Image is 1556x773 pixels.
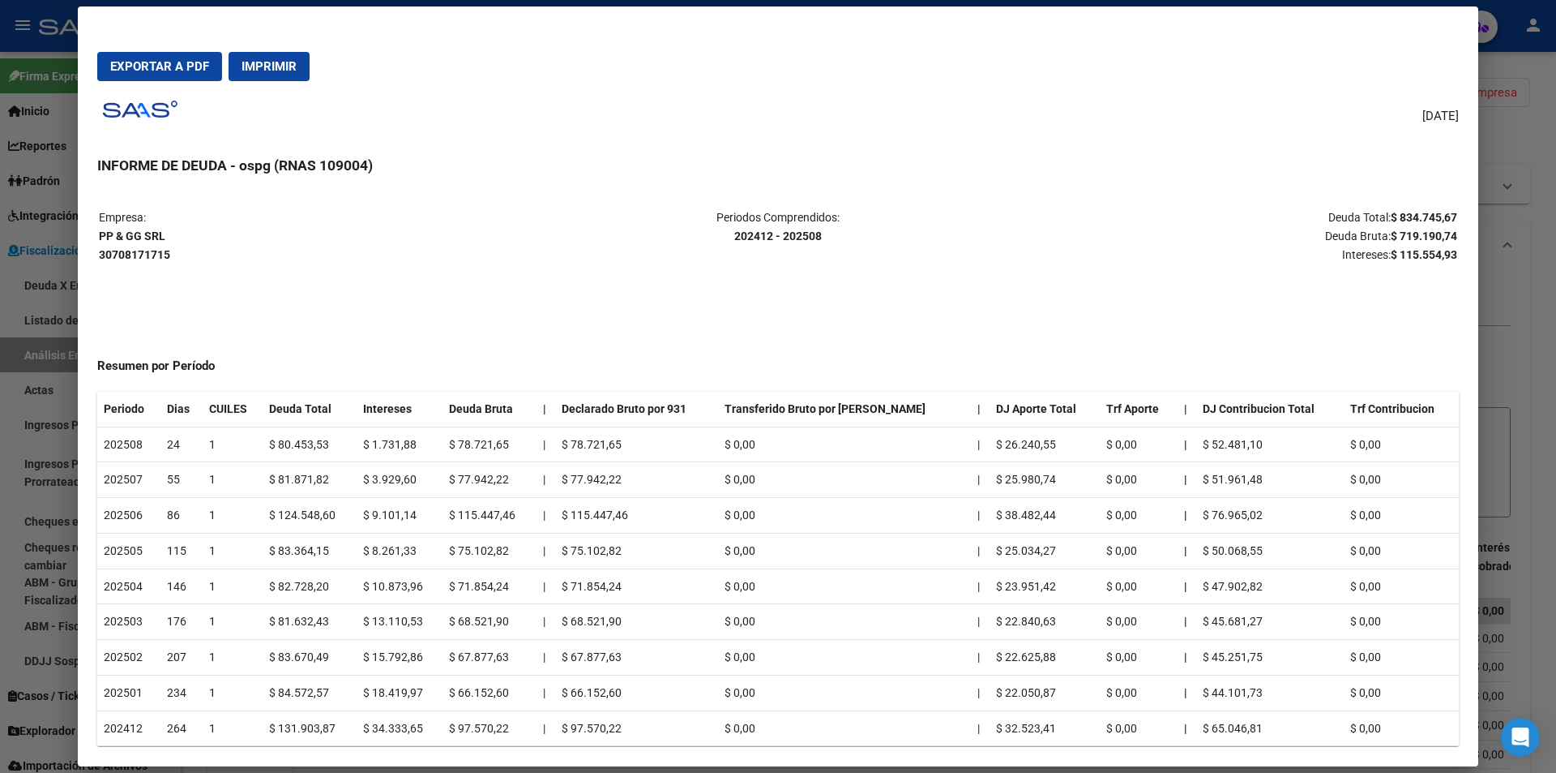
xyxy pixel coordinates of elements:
[971,604,990,640] td: |
[160,711,203,746] td: 264
[99,230,170,261] strong: PP & GG SRL 30708171715
[718,427,971,462] td: $ 0,00
[357,569,442,604] td: $ 10.873,96
[203,462,263,498] td: 1
[97,675,160,711] td: 202501
[357,640,442,676] td: $ 15.792,86
[990,392,1100,427] th: DJ Aporte Total
[1196,711,1344,746] td: $ 65.046,81
[718,498,971,534] td: $ 0,00
[1344,392,1459,427] th: Trf Contribucion
[1196,675,1344,711] td: $ 44.101,73
[1178,427,1197,462] th: |
[1178,604,1197,640] th: |
[1178,569,1197,604] th: |
[555,604,718,640] td: $ 68.521,90
[1344,604,1459,640] td: $ 0,00
[442,711,536,746] td: $ 97.570,22
[1006,208,1457,264] p: Deuda Total: Deuda Bruta: Intereses:
[1178,392,1197,427] th: |
[110,59,209,74] span: Exportar a PDF
[971,640,990,676] td: |
[97,604,160,640] td: 202503
[1178,711,1197,746] th: |
[263,427,357,462] td: $ 80.453,53
[357,462,442,498] td: $ 3.929,60
[442,462,536,498] td: $ 77.942,22
[536,533,556,569] td: |
[1100,498,1178,534] td: $ 0,00
[97,155,1459,176] h3: INFORME DE DEUDA - ospg (RNAS 109004)
[718,675,971,711] td: $ 0,00
[971,675,990,711] td: |
[1100,533,1178,569] td: $ 0,00
[536,604,556,640] td: |
[990,427,1100,462] td: $ 26.240,55
[734,230,822,243] strong: 202412 - 202508
[718,392,971,427] th: Transferido Bruto por [PERSON_NAME]
[1344,533,1459,569] td: $ 0,00
[160,462,203,498] td: 55
[718,640,971,676] td: $ 0,00
[555,675,718,711] td: $ 66.152,60
[97,533,160,569] td: 202505
[1196,427,1344,462] td: $ 52.481,10
[203,569,263,604] td: 1
[536,462,556,498] td: |
[971,392,990,427] th: |
[1344,427,1459,462] td: $ 0,00
[357,533,442,569] td: $ 8.261,33
[99,208,550,264] p: Empresa:
[97,392,160,427] th: Periodo
[971,711,990,746] td: |
[1391,230,1457,243] strong: $ 719.190,74
[97,462,160,498] td: 202507
[442,533,536,569] td: $ 75.102,82
[160,604,203,640] td: 176
[555,711,718,746] td: $ 97.570,22
[990,498,1100,534] td: $ 38.482,44
[97,640,160,676] td: 202502
[536,427,556,462] td: |
[1344,711,1459,746] td: $ 0,00
[97,357,1459,376] h4: Resumen por Período
[555,498,718,534] td: $ 115.447,46
[1100,640,1178,676] td: $ 0,00
[1100,427,1178,462] td: $ 0,00
[1344,675,1459,711] td: $ 0,00
[1422,107,1459,126] span: [DATE]
[1501,718,1540,757] div: Open Intercom Messenger
[203,498,263,534] td: 1
[1178,462,1197,498] th: |
[990,533,1100,569] td: $ 25.034,27
[357,498,442,534] td: $ 9.101,14
[971,533,990,569] td: |
[160,533,203,569] td: 115
[555,427,718,462] td: $ 78.721,65
[263,392,357,427] th: Deuda Total
[1391,248,1457,261] strong: $ 115.554,93
[1178,675,1197,711] th: |
[1178,498,1197,534] th: |
[442,498,536,534] td: $ 115.447,46
[990,675,1100,711] td: $ 22.050,87
[203,711,263,746] td: 1
[242,59,297,74] span: Imprimir
[263,498,357,534] td: $ 124.548,60
[555,392,718,427] th: Declarado Bruto por 931
[229,52,310,81] button: Imprimir
[1100,675,1178,711] td: $ 0,00
[990,569,1100,604] td: $ 23.951,42
[263,675,357,711] td: $ 84.572,57
[203,640,263,676] td: 1
[555,569,718,604] td: $ 71.854,24
[160,498,203,534] td: 86
[263,604,357,640] td: $ 81.632,43
[357,675,442,711] td: $ 18.419,97
[1100,392,1178,427] th: Trf Aporte
[552,208,1003,246] p: Periodos Comprendidos:
[1344,640,1459,676] td: $ 0,00
[718,711,971,746] td: $ 0,00
[357,604,442,640] td: $ 13.110,53
[536,711,556,746] td: |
